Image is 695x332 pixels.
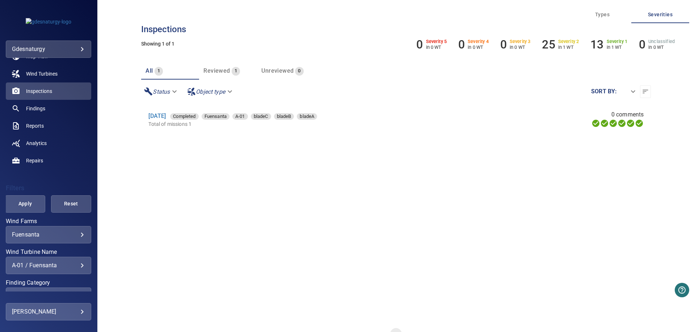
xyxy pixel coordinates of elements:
[295,67,303,75] span: 0
[6,249,91,255] label: Wind Turbine Name
[510,39,531,44] h6: Severity 3
[196,88,225,95] em: Object type
[141,85,181,98] div: Status
[648,39,675,44] h6: Unclassified
[141,41,651,47] h5: Showing 1 of 1
[6,226,91,243] div: Wind Farms
[12,43,85,55] div: gdesnaturgy
[607,39,628,44] h6: Severity 1
[274,113,294,120] span: bladeB
[5,195,45,213] button: Apply
[600,119,609,128] svg: Data Formatted 100%
[6,218,91,224] label: Wind Farms
[153,88,170,95] em: Status
[500,38,507,51] h6: 0
[542,38,555,51] h6: 25
[26,122,44,129] span: Reports
[26,70,58,77] span: Wind Turbines
[6,184,91,192] h4: Filters
[155,67,163,75] span: 1
[184,85,237,98] div: Object type
[636,10,685,19] span: Severities
[611,110,644,119] span: 0 comments
[6,82,91,100] a: inspections active
[416,38,447,51] li: Severity 5
[203,67,230,74] span: Reviewed
[609,119,618,128] svg: Selecting 100%
[590,38,603,51] h6: 13
[458,38,465,51] h6: 0
[6,152,91,169] a: repairs noActive
[591,89,617,94] label: Sort by :
[510,44,531,50] p: in 0 WT
[468,39,489,44] h6: Severity 4
[232,113,248,120] span: A-01
[468,44,489,50] p: in 0 WT
[202,113,229,120] span: Fuensanta
[148,120,455,128] p: Total of missions 1
[12,262,85,269] div: A-01 / Fuensanta
[26,18,71,25] img: gdesnaturgy-logo
[639,38,675,51] li: Severity Unclassified
[251,113,271,120] span: bladeC
[14,199,36,208] span: Apply
[416,38,423,51] h6: 0
[626,119,635,128] svg: Matching 100%
[6,280,91,286] label: Finding Category
[639,38,645,51] h6: 0
[640,85,651,98] button: Sort list from newest to oldest
[60,199,82,208] span: Reset
[6,41,91,58] div: gdesnaturgy
[146,67,153,74] span: All
[6,257,91,274] div: Wind Turbine Name
[542,38,579,51] li: Severity 2
[232,67,240,75] span: 1
[578,10,627,19] span: Types
[607,44,628,50] p: in 1 WT
[51,195,91,213] button: Reset
[590,38,627,51] li: Severity 1
[618,119,626,128] svg: ML Processing 100%
[426,44,447,50] p: in 0 WT
[261,67,294,74] span: Unreviewed
[6,135,91,152] a: analytics noActive
[458,38,489,51] li: Severity 4
[12,306,85,318] div: [PERSON_NAME]
[591,119,600,128] svg: Uploading 100%
[26,157,43,164] span: Repairs
[617,85,640,98] div: ​
[558,44,579,50] p: in 1 WT
[148,112,166,119] a: [DATE]
[141,25,651,34] h3: Inspections
[6,288,91,305] div: Finding Category
[26,105,45,112] span: Findings
[558,39,579,44] h6: Severity 2
[6,100,91,117] a: findings noActive
[12,231,85,238] div: Fuensanta
[297,113,317,120] span: bladeA
[635,119,644,128] svg: Classification 100%
[426,39,447,44] h6: Severity 5
[170,113,198,120] span: Completed
[648,44,675,50] p: in 0 WT
[6,117,91,135] a: reports noActive
[26,88,52,95] span: Inspections
[6,65,91,82] a: windturbines noActive
[500,38,531,51] li: Severity 3
[26,140,47,147] span: Analytics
